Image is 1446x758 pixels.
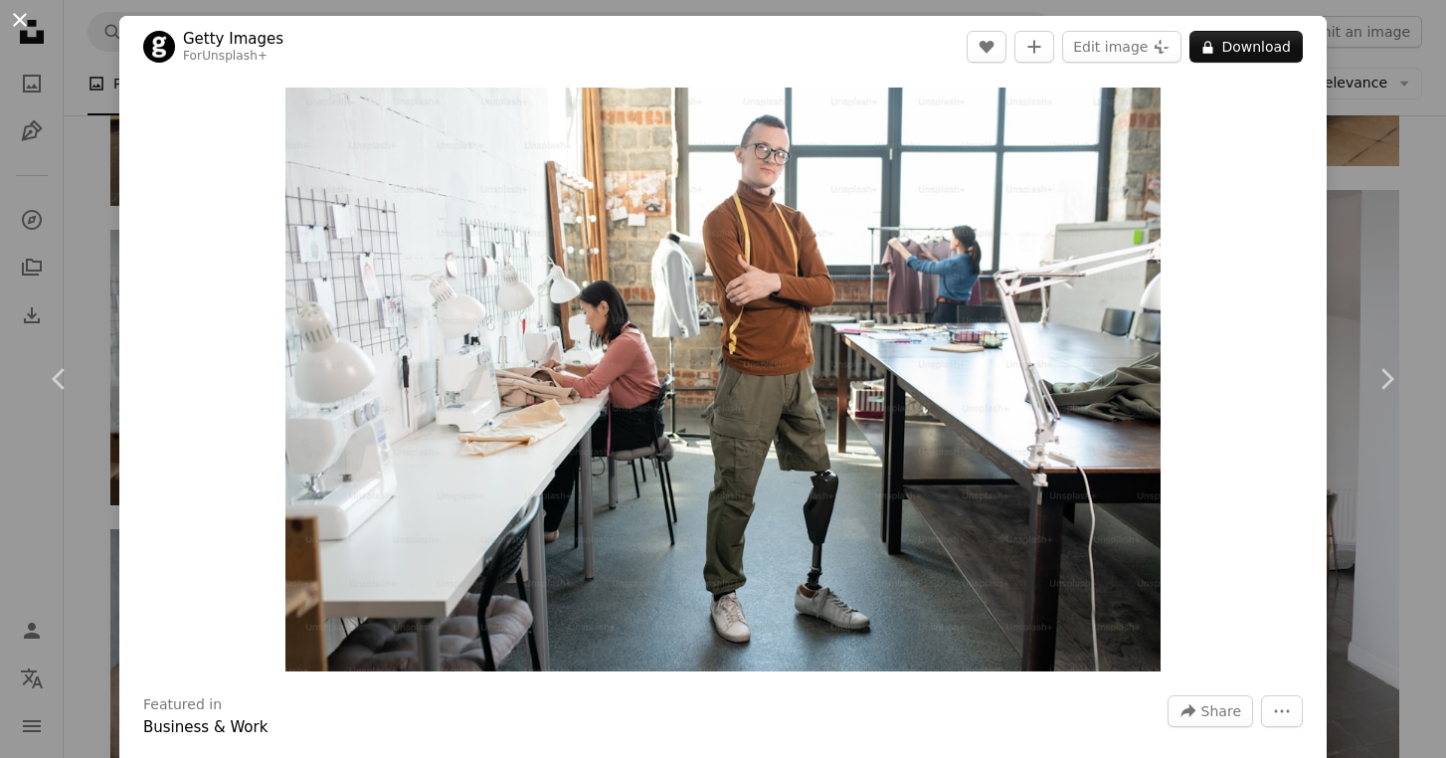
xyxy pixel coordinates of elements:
span: Share [1201,696,1241,726]
div: For [183,49,283,65]
h3: Featured in [143,695,222,715]
img: Young successful male fashion designer or tailor with prosthetic leg standing by workplace agains... [285,88,1162,671]
button: Share this image [1168,695,1253,727]
button: More Actions [1261,695,1303,727]
a: Unsplash+ [202,49,268,63]
button: Download [1189,31,1303,63]
a: Next [1327,284,1446,474]
button: Like [967,31,1006,63]
button: Add to Collection [1014,31,1054,63]
button: Edit image [1062,31,1181,63]
a: Getty Images [183,29,283,49]
button: Zoom in on this image [285,88,1162,671]
a: Business & Work [143,718,268,736]
img: Go to Getty Images's profile [143,31,175,63]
